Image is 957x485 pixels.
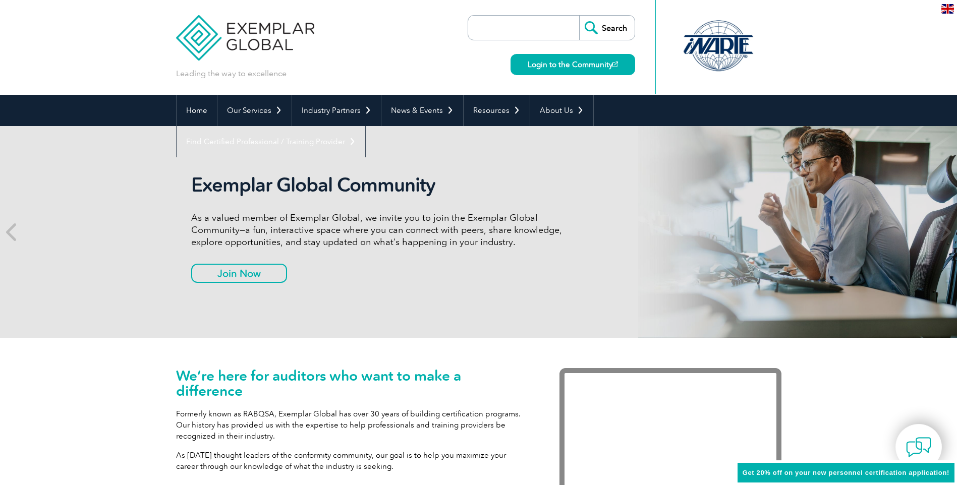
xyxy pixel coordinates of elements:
a: Join Now [191,264,287,283]
a: Find Certified Professional / Training Provider [177,126,365,157]
a: News & Events [381,95,463,126]
p: Leading the way to excellence [176,68,287,79]
a: Industry Partners [292,95,381,126]
span: Get 20% off on your new personnel certification application! [743,469,949,476]
h1: We’re here for auditors who want to make a difference [176,368,529,398]
p: As a valued member of Exemplar Global, we invite you to join the Exemplar Global Community—a fun,... [191,212,570,248]
a: Login to the Community [511,54,635,75]
img: en [941,4,954,14]
p: As [DATE] thought leaders of the conformity community, our goal is to help you maximize your care... [176,450,529,472]
a: Our Services [217,95,292,126]
input: Search [579,16,635,40]
h2: Exemplar Global Community [191,173,570,197]
p: Formerly known as RABQSA, Exemplar Global has over 30 years of building certification programs. O... [176,408,529,442]
img: open_square.png [612,62,618,67]
a: Resources [464,95,530,126]
a: Home [177,95,217,126]
img: contact-chat.png [906,435,931,460]
a: About Us [530,95,593,126]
